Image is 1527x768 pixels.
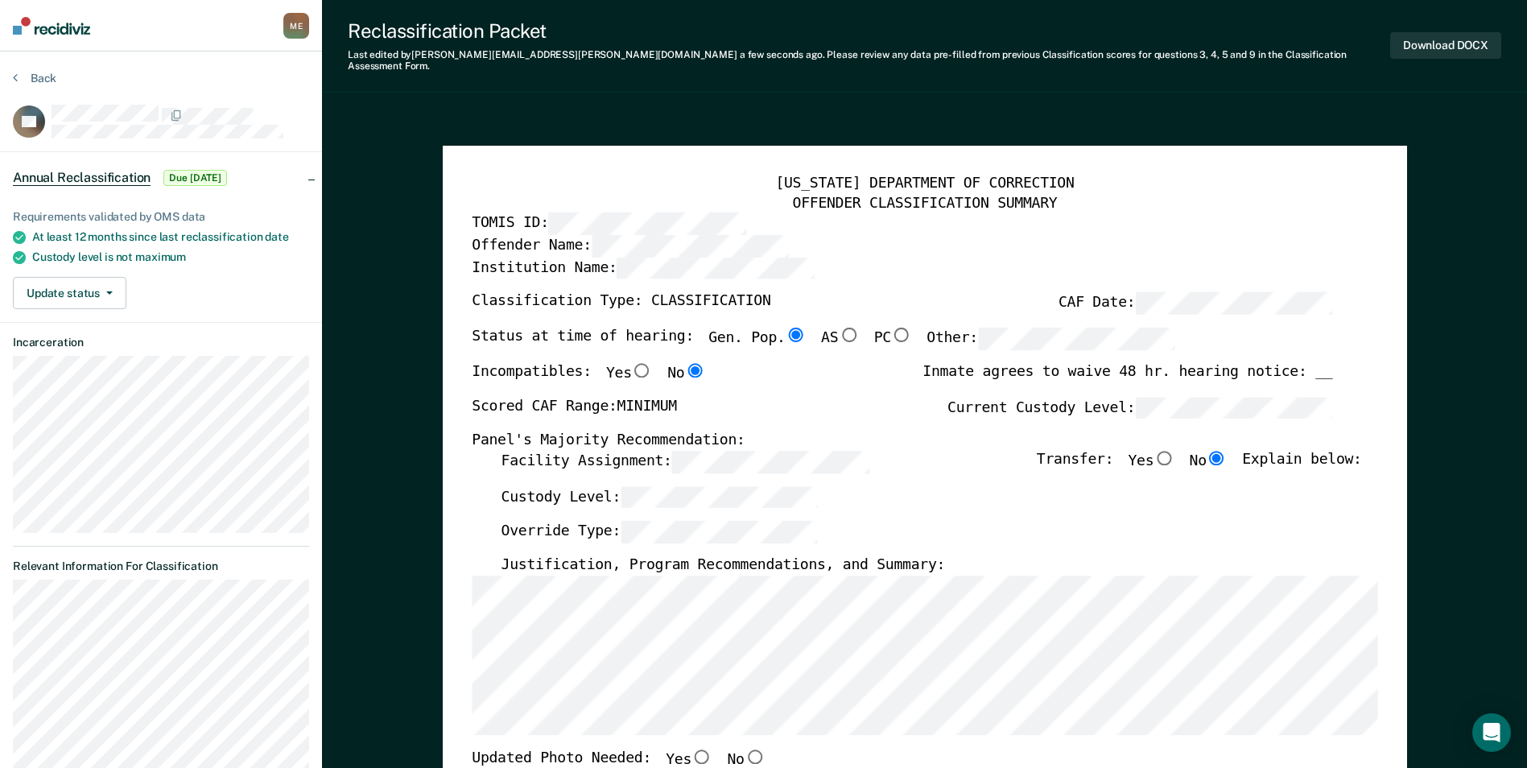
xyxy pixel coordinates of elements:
[283,13,309,39] div: M E
[740,49,823,60] span: a few seconds ago
[1390,32,1501,59] button: Download DOCX
[501,556,945,576] label: Justification, Program Recommendations, and Summary:
[708,328,807,350] label: Gen. Pop.
[348,19,1390,43] div: Reclassification Packet
[13,170,151,186] span: Annual Reclassification
[32,230,309,244] div: At least 12 months since last reclassification
[591,235,788,258] input: Offender Name:
[501,450,869,473] label: Facility Assignment:
[283,13,309,39] button: ME
[548,213,745,235] input: TOMIS ID:
[785,328,806,342] input: Gen. Pop.
[265,230,288,243] span: date
[1135,396,1332,419] input: Current Custody Level:
[472,213,745,235] label: TOMIS ID:
[667,362,705,383] label: No
[606,362,653,383] label: Yes
[348,49,1390,72] div: Last edited by [PERSON_NAME][EMAIL_ADDRESS][PERSON_NAME][DOMAIN_NAME] . Please review any data pr...
[472,292,770,315] label: Classification Type: CLASSIFICATION
[838,328,859,342] input: AS
[472,235,789,258] label: Offender Name:
[472,362,705,396] div: Incompatibles:
[13,277,126,309] button: Update status
[32,250,309,264] div: Custody level is not
[472,193,1377,213] div: OFFENDER CLASSIFICATION SUMMARY
[472,328,1175,363] div: Status at time of hearing:
[472,257,814,279] label: Institution Name:
[13,210,309,224] div: Requirements validated by OMS data
[691,749,712,763] input: Yes
[621,521,818,543] input: Override Type:
[621,485,818,508] input: Custody Level:
[821,328,859,350] label: AS
[684,362,705,377] input: No
[472,396,677,419] label: Scored CAF Range: MINIMUM
[1037,450,1362,485] div: Transfer: Explain below:
[472,431,1332,451] div: Panel's Majority Recommendation:
[13,71,56,85] button: Back
[617,257,814,279] input: Institution Name:
[1154,450,1174,465] input: Yes
[947,396,1332,419] label: Current Custody Level:
[13,336,309,349] dt: Incarceration
[501,485,818,508] label: Custody Level:
[927,328,1175,350] label: Other:
[1207,450,1228,465] input: No
[1059,292,1332,315] label: CAF Date:
[501,521,818,543] label: Override Type:
[1189,450,1227,473] label: No
[1472,713,1511,752] div: Open Intercom Messenger
[1135,292,1332,315] input: CAF Date:
[671,450,869,473] input: Facility Assignment:
[472,175,1377,194] div: [US_STATE] DEPARTMENT OF CORRECTION
[891,328,912,342] input: PC
[163,170,227,186] span: Due [DATE]
[631,362,652,377] input: Yes
[873,328,911,350] label: PC
[13,17,90,35] img: Recidiviz
[135,250,186,263] span: maximum
[978,328,1175,350] input: Other:
[13,559,309,573] dt: Relevant Information For Classification
[922,362,1332,396] div: Inmate agrees to waive 48 hr. hearing notice: __
[1128,450,1174,473] label: Yes
[744,749,765,763] input: No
